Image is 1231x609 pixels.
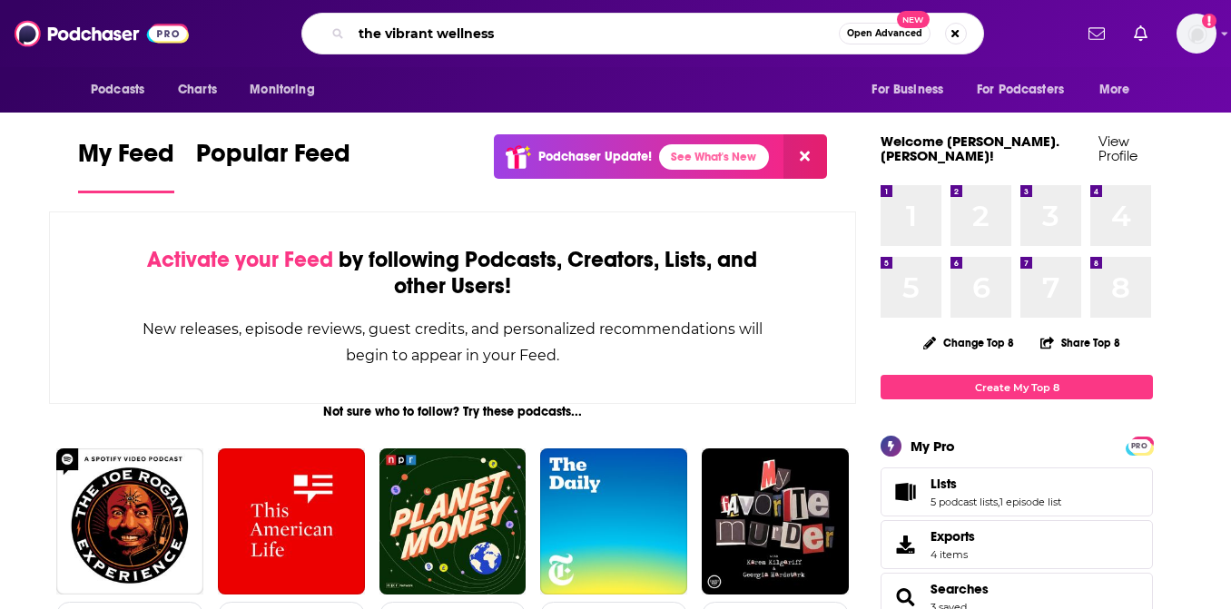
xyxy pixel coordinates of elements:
a: Show notifications dropdown [1127,18,1155,49]
a: My Feed [78,138,174,193]
span: Exports [887,532,923,557]
span: For Podcasters [977,77,1064,103]
a: Searches [931,581,989,597]
button: Show profile menu [1177,14,1216,54]
img: My Favorite Murder with Karen Kilgariff and Georgia Hardstark [702,448,849,595]
img: User Profile [1177,14,1216,54]
span: PRO [1128,439,1150,453]
span: Lists [881,467,1153,516]
a: Charts [166,73,228,107]
span: , [998,496,1000,508]
input: Search podcasts, credits, & more... [351,19,839,48]
span: New [897,11,930,28]
div: My Pro [911,437,955,455]
span: Popular Feed [196,138,350,180]
button: open menu [237,73,338,107]
a: Exports [881,520,1153,569]
a: 5 podcast lists [931,496,998,508]
a: See What's New [659,144,769,170]
span: Charts [178,77,217,103]
button: open menu [1087,73,1153,107]
img: The Daily [540,448,687,595]
span: Open Advanced [847,29,922,38]
span: Exports [931,528,975,545]
img: This American Life [218,448,365,595]
a: Welcome [PERSON_NAME].[PERSON_NAME]! [881,133,1059,164]
div: New releases, episode reviews, guest credits, and personalized recommendations will begin to appe... [141,316,764,368]
span: Logged in as heidi.egloff [1177,14,1216,54]
span: Podcasts [91,77,144,103]
a: PRO [1128,438,1150,452]
span: 4 items [931,548,975,561]
span: Lists [931,476,957,492]
div: Search podcasts, credits, & more... [301,13,984,54]
img: Planet Money [379,448,527,595]
a: Lists [931,476,1061,492]
img: Podchaser - Follow, Share and Rate Podcasts [15,16,189,51]
span: My Feed [78,138,174,180]
p: Podchaser Update! [538,149,652,164]
svg: Add a profile image [1202,14,1216,28]
a: Popular Feed [196,138,350,193]
button: Share Top 8 [1039,325,1121,360]
span: Activate your Feed [147,246,333,273]
button: open menu [78,73,168,107]
a: Create My Top 8 [881,375,1153,399]
a: 1 episode list [1000,496,1061,508]
button: open menu [965,73,1090,107]
span: More [1099,77,1130,103]
span: For Business [872,77,943,103]
button: Open AdvancedNew [839,23,931,44]
div: by following Podcasts, Creators, Lists, and other Users! [141,247,764,300]
button: open menu [859,73,966,107]
div: Not sure who to follow? Try these podcasts... [49,404,856,419]
button: Change Top 8 [912,331,1025,354]
a: Show notifications dropdown [1081,18,1112,49]
img: The Joe Rogan Experience [56,448,203,595]
a: Lists [887,479,923,505]
span: Monitoring [250,77,314,103]
a: View Profile [1098,133,1137,164]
